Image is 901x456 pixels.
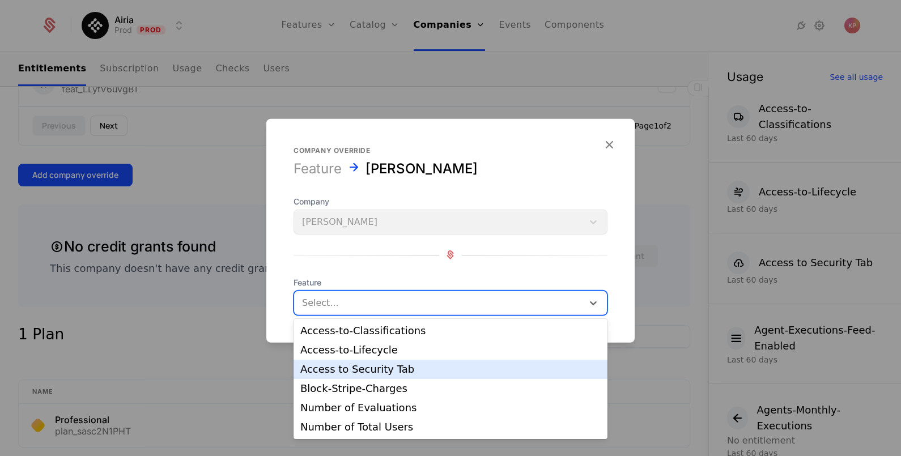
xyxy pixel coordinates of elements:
[300,403,601,413] div: Number of Evaluations
[294,146,607,155] div: Company override
[294,195,607,207] span: Company
[300,383,601,394] div: Block-Stripe-Charges
[300,345,601,355] div: Access-to-Lifecycle
[365,159,478,177] div: Macey Moore
[300,364,601,374] div: Access to Security Tab
[294,159,342,177] div: Feature
[300,326,601,336] div: Access-to-Classifications
[300,422,601,432] div: Number of Total Users
[294,276,607,288] span: Feature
